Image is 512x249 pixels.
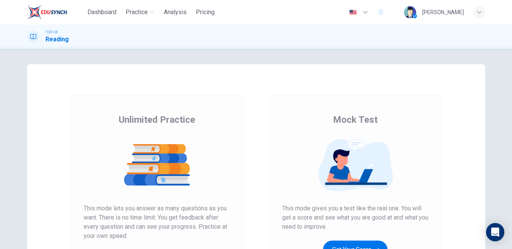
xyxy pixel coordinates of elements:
span: Practice [126,8,148,17]
span: Analysis [164,8,187,17]
span: Unlimited Practice [119,114,195,126]
img: en [348,10,358,15]
span: Dashboard [87,8,116,17]
a: EduSynch logo [27,5,85,20]
span: TOEFL® [45,29,58,35]
div: Open Intercom Messenger [486,223,504,241]
h1: Reading [45,35,69,44]
span: This mode lets you answer as many questions as you want. There is no time limit. You get feedback... [84,204,230,241]
span: Pricing [196,8,215,17]
button: Dashboard [84,5,120,19]
button: Analysis [161,5,190,19]
span: This mode gives you a test like the real one. You will get a score and see what you are good at a... [282,204,429,231]
img: EduSynch logo [27,5,67,20]
button: Pricing [193,5,218,19]
span: Mock Test [333,114,378,126]
div: [PERSON_NAME] [422,8,464,17]
button: Practice [123,5,158,19]
img: Profile picture [404,6,416,18]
